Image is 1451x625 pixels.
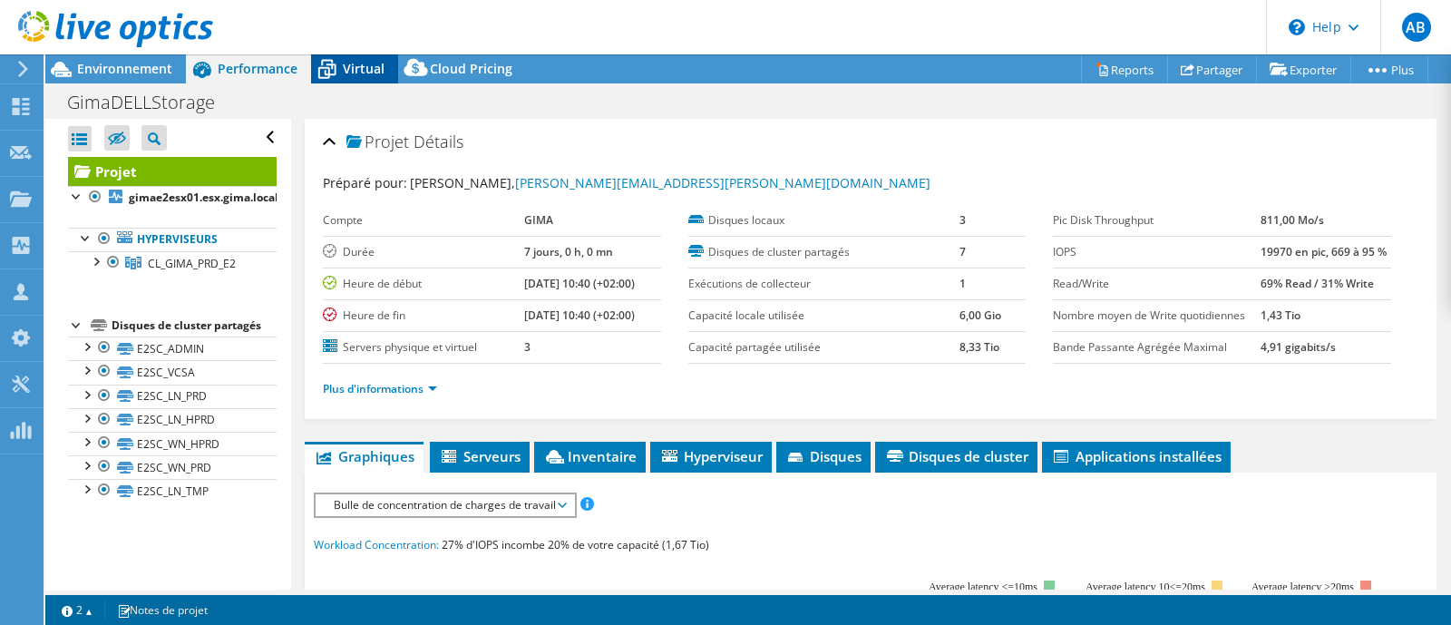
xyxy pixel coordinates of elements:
[688,275,959,293] label: Exécutions de collecteur
[1251,581,1354,593] text: Average latency >20ms
[68,251,277,275] a: CL_GIMA_PRD_E2
[524,276,635,291] b: [DATE] 10:40 (+02:00)
[959,212,966,228] b: 3
[68,360,277,384] a: E2SC_VCSA
[323,381,437,396] a: Plus d'informations
[410,174,930,191] span: [PERSON_NAME],
[515,174,930,191] a: [PERSON_NAME][EMAIL_ADDRESS][PERSON_NAME][DOMAIN_NAME]
[68,337,277,360] a: E2SC_ADMIN
[1081,55,1168,83] a: Reports
[68,432,277,455] a: E2SC_WN_HPRD
[1261,339,1336,355] b: 4,91 gigabits/s
[1086,581,1205,593] tspan: Average latency 10<=20ms
[68,479,277,503] a: E2SC_LN_TMP
[1051,447,1222,465] span: Applications installées
[959,308,1001,323] b: 6,00 Gio
[323,174,407,191] label: Préparé pour:
[929,581,1037,593] tspan: Average latency <=10ms
[959,276,966,291] b: 1
[323,243,524,261] label: Durée
[688,243,959,261] label: Disques de cluster partagés
[1261,244,1387,259] b: 19970 en pic, 669 à 95 %
[959,244,966,259] b: 7
[112,315,277,337] div: Disques de cluster partagés
[1289,19,1305,35] svg: \n
[77,60,172,77] span: Environnement
[1261,276,1374,291] b: 69% Read / 31% Write
[1053,307,1261,325] label: Nombre moyen de Write quotidiennes
[104,599,220,621] a: Notes de projet
[1167,55,1257,83] a: Partager
[346,133,409,151] span: Projet
[323,307,524,325] label: Heure de fin
[688,307,959,325] label: Capacité locale utilisée
[524,308,635,323] b: [DATE] 10:40 (+02:00)
[524,244,613,259] b: 7 jours, 0 h, 0 mn
[1053,275,1261,293] label: Read/Write
[1350,55,1428,83] a: Plus
[1402,13,1431,42] span: AB
[1053,243,1261,261] label: IOPS
[785,447,862,465] span: Disques
[1053,211,1261,229] label: Pic Disk Throughput
[543,447,637,465] span: Inventaire
[148,256,236,271] span: CL_GIMA_PRD_E2
[129,190,278,205] b: gimae2esx01.esx.gima.local
[524,339,531,355] b: 3
[442,537,709,552] span: 27% d'IOPS incombe 20% de votre capacité (1,67 Tio)
[314,537,439,552] span: Workload Concentration:
[68,228,277,251] a: Hyperviseurs
[688,211,959,229] label: Disques locaux
[68,408,277,432] a: E2SC_LN_HPRD
[218,60,297,77] span: Performance
[325,494,565,516] span: Bulle de concentration de charges de travail
[323,211,524,229] label: Compte
[1256,55,1351,83] a: Exporter
[68,186,277,210] a: gimae2esx01.esx.gima.local
[524,212,553,228] b: GIMA
[659,447,763,465] span: Hyperviseur
[1261,308,1300,323] b: 1,43 Tio
[884,447,1028,465] span: Disques de cluster
[49,599,105,621] a: 2
[68,455,277,479] a: E2SC_WN_PRD
[688,338,959,356] label: Capacité partagée utilisée
[314,447,414,465] span: Graphiques
[68,385,277,408] a: E2SC_LN_PRD
[1261,212,1324,228] b: 811,00 Mo/s
[1053,338,1261,356] label: Bande Passante Agrégée Maximal
[343,60,385,77] span: Virtual
[323,338,524,356] label: Servers physique et virtuel
[430,60,512,77] span: Cloud Pricing
[59,93,243,112] h1: GimaDELLStorage
[414,131,463,152] span: Détails
[323,275,524,293] label: Heure de début
[68,157,277,186] a: Projet
[959,339,999,355] b: 8,33 Tio
[439,447,521,465] span: Serveurs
